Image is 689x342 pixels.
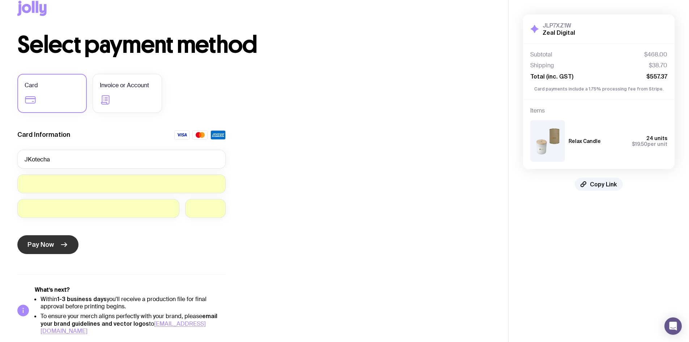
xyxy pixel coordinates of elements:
[100,81,149,90] span: Invoice or Account
[569,138,601,144] h3: Relax Candle
[543,22,575,29] h3: JLP7XZ1W
[35,286,226,294] h5: What’s next?
[644,51,667,58] span: $468.00
[25,81,38,90] span: Card
[530,107,667,114] h4: Items
[530,73,573,80] span: Total (inc. GST)
[646,73,667,80] span: $557.37
[25,205,172,212] iframe: Secure expiration date input frame
[530,62,554,69] span: Shipping
[590,181,617,188] span: Copy Link
[41,320,206,335] a: [EMAIL_ADDRESS][DOMAIN_NAME]
[17,150,226,169] input: Full name
[530,51,552,58] span: Subtotal
[41,313,217,327] strong: email your brand guidelines and vector logos
[192,205,218,212] iframe: Secure CVC input frame
[41,312,226,335] li: To ensure your merch aligns perfectly with your brand, please to
[17,235,78,254] button: Pay Now
[25,180,218,187] iframe: Secure card number input frame
[530,86,667,92] p: Card payments include a 1.75% processing fee from Stripe.
[543,29,575,36] h2: Zeal Digital
[632,141,647,147] span: $19.50
[17,130,70,139] label: Card Information
[27,240,54,249] span: Pay Now
[632,141,667,147] span: per unit
[575,178,623,191] button: Copy Link
[57,296,107,302] strong: 1-3 business days
[664,317,682,335] div: Open Intercom Messenger
[649,62,667,69] span: $38.70
[17,33,491,56] h1: Select payment method
[41,295,226,310] li: Within you'll receive a production file for final approval before printing begins.
[646,135,667,141] span: 24 units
